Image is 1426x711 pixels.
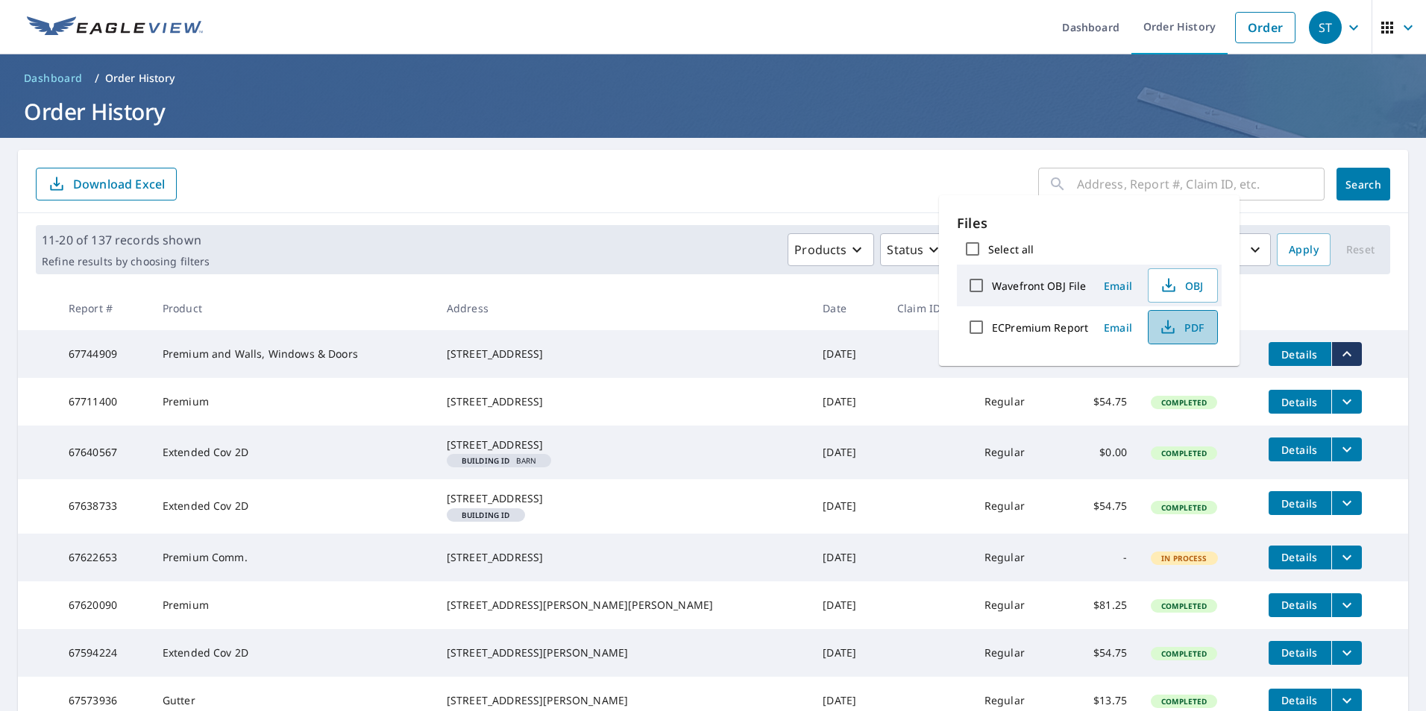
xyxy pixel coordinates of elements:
[1337,168,1390,200] button: Search
[1331,593,1362,617] button: filesDropdownBtn-67620090
[24,71,83,86] span: Dashboard
[992,279,1086,293] label: Wavefront OBJ File
[453,457,545,464] span: BARN
[1269,491,1331,515] button: detailsBtn-67638733
[151,426,435,479] td: Extended Cov 2D
[1152,448,1216,458] span: Completed
[794,241,847,259] p: Products
[1331,342,1362,366] button: filesDropdownBtn-67744909
[151,581,435,629] td: Premium
[447,394,799,409] div: [STREET_ADDRESS]
[57,378,151,426] td: 67711400
[1094,274,1142,297] button: Email
[1278,550,1322,564] span: Details
[973,581,1057,629] td: Regular
[1277,233,1331,266] button: Apply
[1235,12,1295,43] a: Order
[57,426,151,479] td: 67640567
[1269,390,1331,414] button: detailsBtn-67711400
[151,534,435,581] td: Premium Comm.
[1158,318,1205,336] span: PDF
[1289,241,1319,259] span: Apply
[992,320,1088,335] label: ECPremium Report
[447,598,799,613] div: [STREET_ADDRESS][PERSON_NAME][PERSON_NAME]
[957,213,1222,233] p: Files
[1278,395,1322,409] span: Details
[1152,648,1216,659] span: Completed
[1148,268,1218,303] button: OBJ
[887,241,923,259] p: Status
[1269,437,1331,461] button: detailsBtn-67640567
[1309,11,1342,44] div: ST
[1331,546,1362,569] button: filesDropdownBtn-67622653
[1278,598,1322,612] span: Details
[57,581,151,629] td: 67620090
[1057,581,1139,629] td: $81.25
[1269,342,1331,366] button: detailsBtn-67744909
[447,645,799,660] div: [STREET_ADDRESS][PERSON_NAME]
[1152,553,1216,563] span: In Process
[1331,491,1362,515] button: filesDropdownBtn-67638733
[151,330,435,378] td: Premium and Walls, Windows & Doors
[1269,546,1331,569] button: detailsBtn-67622653
[42,255,210,268] p: Refine results by choosing filters
[18,66,89,90] a: Dashboard
[973,426,1057,479] td: Regular
[811,581,885,629] td: [DATE]
[885,286,973,330] th: Claim ID
[811,330,885,378] td: [DATE]
[1152,601,1216,611] span: Completed
[36,168,177,200] button: Download Excel
[435,286,811,330] th: Address
[447,550,799,565] div: [STREET_ADDRESS]
[151,479,435,533] td: Extended Cov 2D
[105,71,175,86] p: Order History
[1077,163,1325,205] input: Address, Report #, Claim ID, etc.
[1152,397,1216,408] span: Completed
[811,378,885,426] td: [DATE]
[18,96,1408,127] h1: Order History
[811,534,885,581] td: [DATE]
[811,629,885,677] td: [DATE]
[18,66,1408,90] nav: breadcrumb
[151,629,435,677] td: Extended Cov 2D
[1100,320,1136,335] span: Email
[42,231,210,249] p: 11-20 of 137 records shown
[462,457,510,464] em: Building ID
[1158,276,1205,294] span: OBJ
[57,534,151,581] td: 67622653
[1100,279,1136,293] span: Email
[57,330,151,378] td: 67744909
[1278,496,1322,511] span: Details
[1278,693,1322,707] span: Details
[973,378,1057,426] td: Regular
[1269,593,1331,617] button: detailsBtn-67620090
[811,426,885,479] td: [DATE]
[151,286,435,330] th: Product
[57,286,151,330] th: Report #
[1331,390,1362,414] button: filesDropdownBtn-67711400
[447,693,799,708] div: [STREET_ADDRESS][PERSON_NAME]
[57,629,151,677] td: 67594224
[447,437,799,452] div: [STREET_ADDRESS]
[1152,696,1216,707] span: Completed
[1278,443,1322,457] span: Details
[1057,629,1139,677] td: $54.75
[1269,641,1331,665] button: detailsBtn-67594224
[1331,641,1362,665] button: filesDropdownBtn-67594224
[447,491,799,506] div: [STREET_ADDRESS]
[1278,347,1322,361] span: Details
[95,69,99,87] li: /
[973,629,1057,677] td: Regular
[1057,426,1139,479] td: $0.00
[151,378,435,426] td: Premium
[1152,502,1216,513] span: Completed
[988,242,1034,256] label: Select all
[462,511,510,519] em: Building ID
[973,479,1057,533] td: Regular
[973,534,1057,581] td: Regular
[811,286,885,330] th: Date
[1057,378,1139,426] td: $54.75
[1348,177,1378,192] span: Search
[447,347,799,361] div: [STREET_ADDRESS]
